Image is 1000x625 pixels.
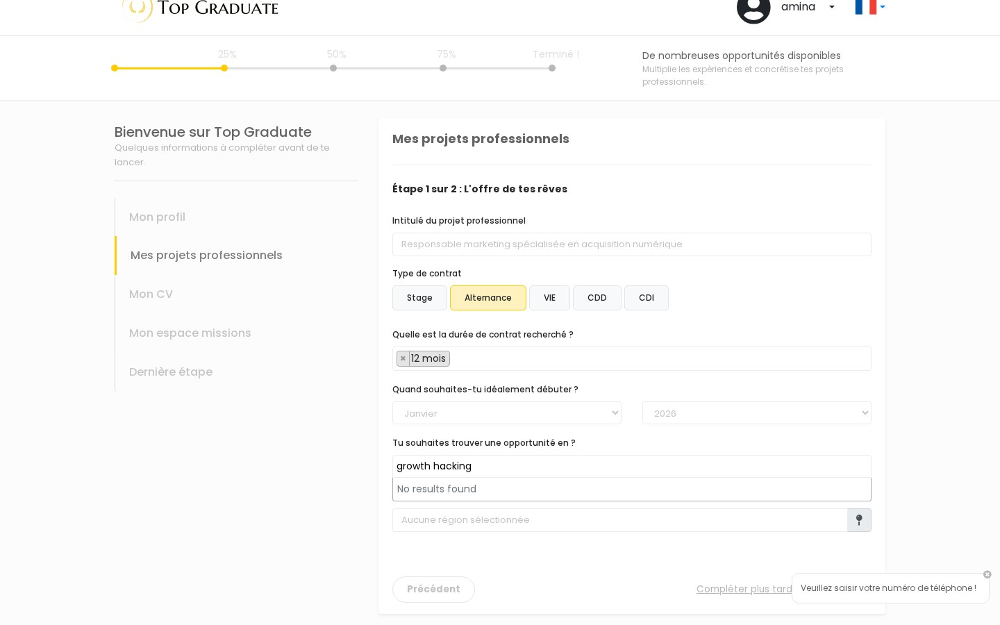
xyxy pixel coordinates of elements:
label: CDI [624,285,669,310]
label: Alternance [450,285,526,310]
h1: Bienvenue sur Top Graduate [115,124,358,140]
div: Mes projets professionnels [392,129,872,165]
li: No results found [393,478,871,501]
button: Précédent [392,576,475,603]
label: Quand souhaites-tu idéalement débuter ? [392,383,578,396]
span: De nombreuses opportunités disponibles [642,49,885,63]
span: Multiplie les expériences et concrétise tes projets professionnels. [642,63,885,88]
label: Quelle est la durée de contrat recherché ? [392,328,574,341]
div: Veuillez saisir votre numéro de téléphone ! [792,573,990,603]
label: Type de contrat [392,267,872,280]
label: VIE [529,285,570,310]
label: Tu souhaites trouver une opportunité en ? [392,437,576,449]
label: CDD [573,285,622,310]
div: Dernière étape [115,353,358,392]
div: Mon profil [115,198,358,237]
a: Compléter plus tard [697,583,792,597]
span: 25% [203,47,252,68]
li: 12 mois [397,351,450,367]
span: Étape 1 sur 2 : L'offre de tes rêves [392,182,872,197]
div: Mon CV [115,275,358,314]
label: Intitulé du projet professionnel [392,215,526,227]
span: × [400,351,406,365]
span: Quelques informations à compléter avant de te lancer. [115,141,330,169]
span: 12 mois [410,351,449,365]
div: Mes projets professionnels [115,236,358,275]
span: 75% [422,47,471,68]
span: Terminé ! [531,47,580,68]
div: Mon espace missions [115,314,358,353]
label: Stage [392,285,447,310]
span: 50% [312,47,361,68]
button: Remove item [397,351,410,366]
